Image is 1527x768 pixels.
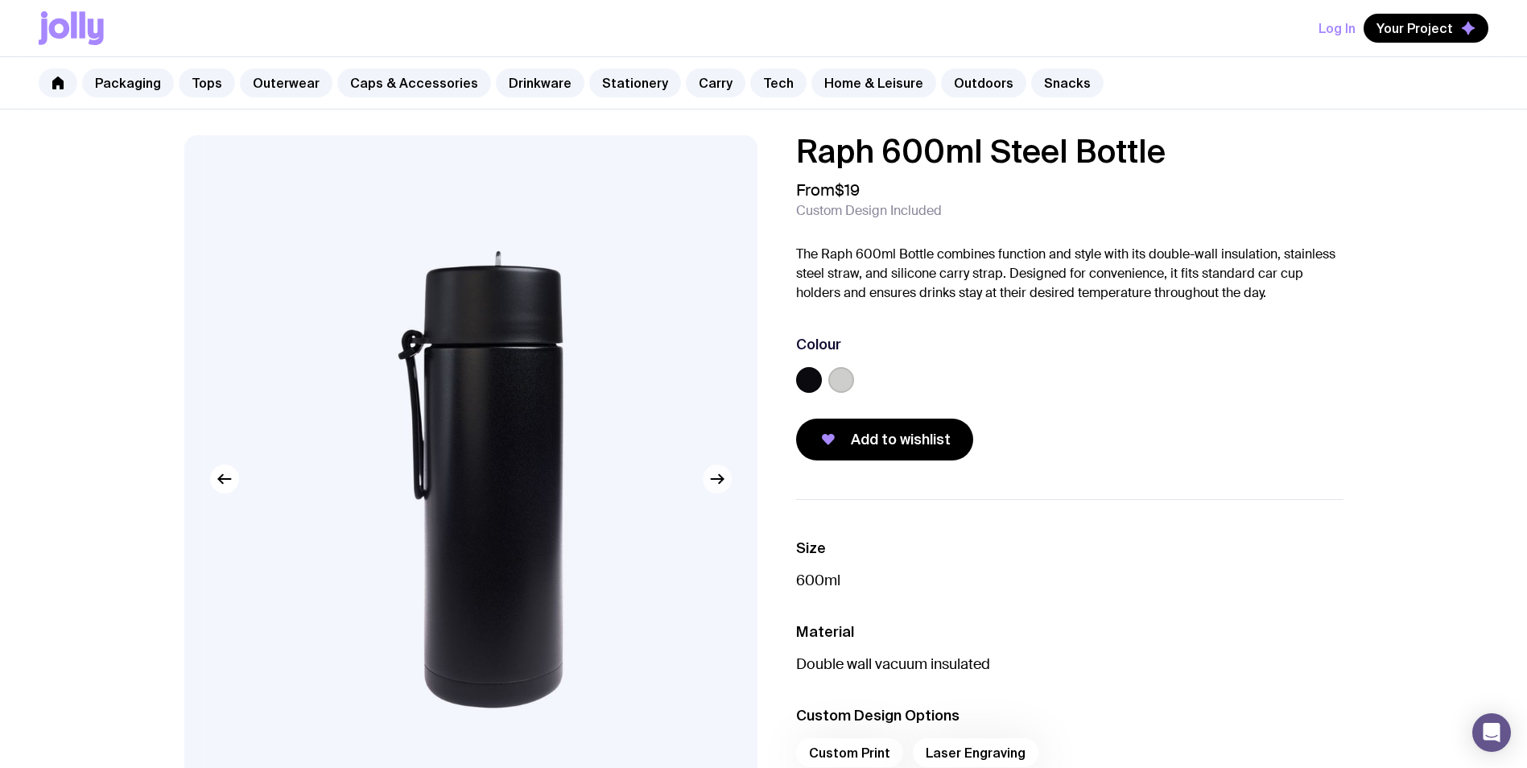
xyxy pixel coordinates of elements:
span: From [796,180,860,200]
a: Packaging [82,68,174,97]
h1: Raph 600ml Steel Bottle [796,135,1343,167]
span: Add to wishlist [851,430,951,449]
h3: Size [796,539,1343,558]
p: Double wall vacuum insulated [796,654,1343,674]
a: Outdoors [941,68,1026,97]
a: Caps & Accessories [337,68,491,97]
span: Your Project [1376,20,1453,36]
button: Add to wishlist [796,419,973,460]
h3: Custom Design Options [796,706,1343,725]
div: Open Intercom Messenger [1472,713,1511,752]
h3: Material [796,622,1343,642]
span: Custom Design Included [796,203,942,219]
a: Drinkware [496,68,584,97]
a: Snacks [1031,68,1104,97]
a: Stationery [589,68,681,97]
a: Carry [686,68,745,97]
p: 600ml [796,571,1343,590]
a: Outerwear [240,68,332,97]
a: Tech [750,68,807,97]
a: Home & Leisure [811,68,936,97]
button: Log In [1319,14,1356,43]
p: The Raph 600ml Bottle combines function and style with its double-wall insulation, stainless stee... [796,245,1343,303]
span: $19 [835,180,860,200]
h3: Colour [796,335,841,354]
button: Your Project [1364,14,1488,43]
a: Tops [179,68,235,97]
